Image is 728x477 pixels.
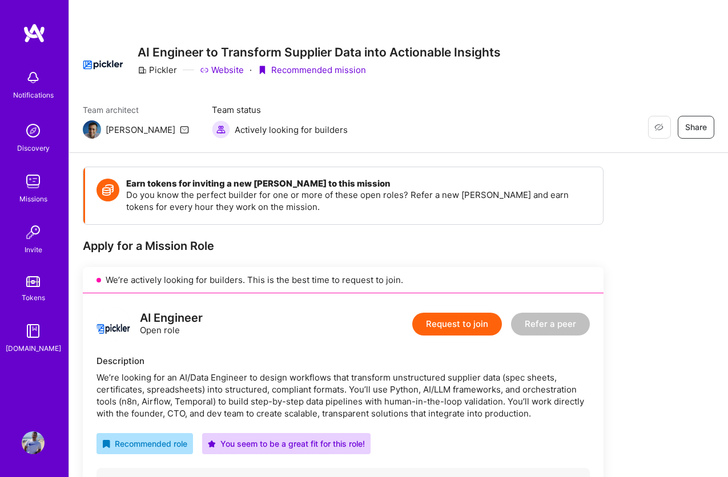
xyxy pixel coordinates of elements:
i: icon PurpleStar [208,440,216,448]
div: Description [96,355,590,367]
img: Invite [22,221,45,244]
img: discovery [22,119,45,142]
div: · [250,64,252,76]
div: Missions [19,193,47,205]
img: logo [23,23,46,43]
a: User Avatar [19,431,47,454]
img: logo [96,307,131,341]
div: [DOMAIN_NAME] [6,342,61,354]
span: Actively looking for builders [235,124,348,136]
i: icon EyeClosed [654,123,663,132]
span: Share [685,122,707,133]
img: guide book [22,320,45,342]
img: User Avatar [22,431,45,454]
div: You seem to be a great fit for this role! [208,438,365,450]
img: teamwork [22,170,45,193]
div: Recommended mission [258,64,366,76]
div: Open role [140,312,203,336]
div: Discovery [17,142,50,154]
div: Recommended role [102,438,187,450]
p: Do you know the perfect builder for one or more of these open roles? Refer a new [PERSON_NAME] an... [126,189,592,213]
h3: AI Engineer to Transform Supplier Data into Actionable Insights [138,45,501,59]
i: icon CompanyGray [138,66,147,75]
img: Actively looking for builders [212,120,230,139]
button: Request to join [412,313,502,335]
i: icon PurpleRibbon [258,66,267,75]
img: Team Architect [83,120,101,139]
h4: Earn tokens for inviting a new [PERSON_NAME] to this mission [126,179,592,189]
i: icon RecommendedBadge [102,440,110,448]
button: Refer a peer [511,313,590,335]
div: Pickler [138,64,177,76]
div: We’re actively looking for builders. This is the best time to request to join. [83,267,604,293]
span: Team architect [83,104,189,116]
div: Notifications [13,89,54,101]
img: Company Logo [83,45,124,76]
button: Share [678,116,714,139]
div: AI Engineer [140,312,203,324]
div: Tokens [22,292,45,304]
img: Token icon [96,179,119,201]
i: icon Mail [180,125,189,134]
div: Invite [25,244,42,256]
div: [PERSON_NAME] [106,124,175,136]
span: Team status [212,104,348,116]
div: We’re looking for an AI/Data Engineer to design workflows that transform unstructured supplier da... [96,371,590,419]
img: tokens [26,276,40,287]
a: Website [200,64,244,76]
img: bell [22,66,45,89]
div: Apply for a Mission Role [83,238,604,253]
